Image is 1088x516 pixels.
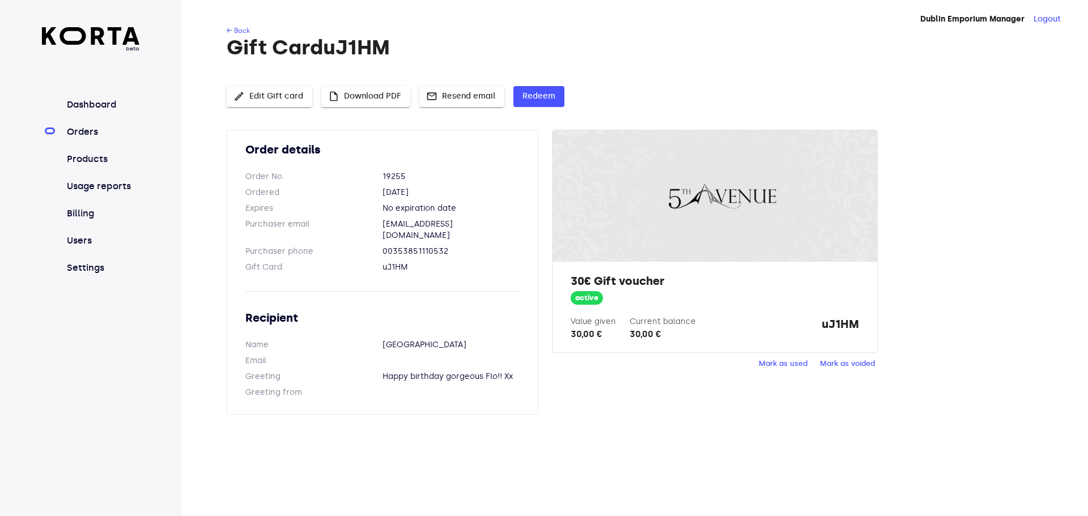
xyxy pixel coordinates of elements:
dt: Greeting [245,371,382,382]
dd: Happy birthday gorgeous Flo!! Xx [382,371,520,382]
a: Dashboard [65,98,140,112]
dt: Ordered [245,187,382,198]
dt: Expires [245,203,382,214]
dt: Gift Card [245,262,382,273]
a: Edit Gift card [227,90,312,100]
a: Settings [65,261,140,275]
button: Mark as voided [817,355,878,373]
dt: Purchaser email [245,219,382,241]
strong: uJ1HM [822,316,859,341]
span: Mark as used [759,357,807,370]
a: ← Back [227,27,250,35]
dt: Name [245,339,382,351]
span: insert_drive_file [328,91,339,102]
h2: 30€ Gift voucher [571,273,858,289]
dt: Purchaser phone [245,246,382,257]
dd: No expiration date [382,203,520,214]
dd: [EMAIL_ADDRESS][DOMAIN_NAME] [382,219,520,241]
dd: 19255 [382,171,520,182]
span: Resend email [428,89,495,104]
span: Edit Gift card [236,89,303,104]
button: Logout [1034,14,1061,25]
a: beta [42,27,140,53]
dt: Email [245,355,382,366]
a: Orders [65,125,140,139]
dd: uJ1HM [382,262,520,273]
span: Download PDF [330,89,401,104]
strong: Dublin Emporium Manager [920,14,1025,24]
a: Billing [65,207,140,220]
h2: Order details [245,142,520,157]
span: Mark as voided [820,357,875,370]
dt: Greeting from [245,387,382,398]
a: Products [65,152,140,166]
h2: Recipient [245,310,520,326]
dt: Order No. [245,171,382,182]
div: 30,00 € [630,327,696,341]
dd: 00353851110532 [382,246,520,257]
dd: [GEOGRAPHIC_DATA] [382,339,520,351]
button: Resend email [419,86,504,107]
label: Value given [571,317,616,326]
button: Download PDF [321,86,410,107]
label: Current balance [630,317,696,326]
a: Usage reports [65,180,140,193]
dd: [DATE] [382,187,520,198]
a: Users [65,234,140,248]
span: active [571,293,603,304]
span: edit [233,91,245,102]
button: Edit Gift card [227,86,312,107]
button: Mark as used [756,355,810,373]
span: mail [426,91,437,102]
span: beta [42,45,140,53]
div: 30,00 € [571,327,616,341]
h1: Gift Card uJ1HM [227,36,1040,59]
img: Korta [42,27,140,45]
span: Redeem [522,89,555,104]
button: Redeem [513,86,564,107]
